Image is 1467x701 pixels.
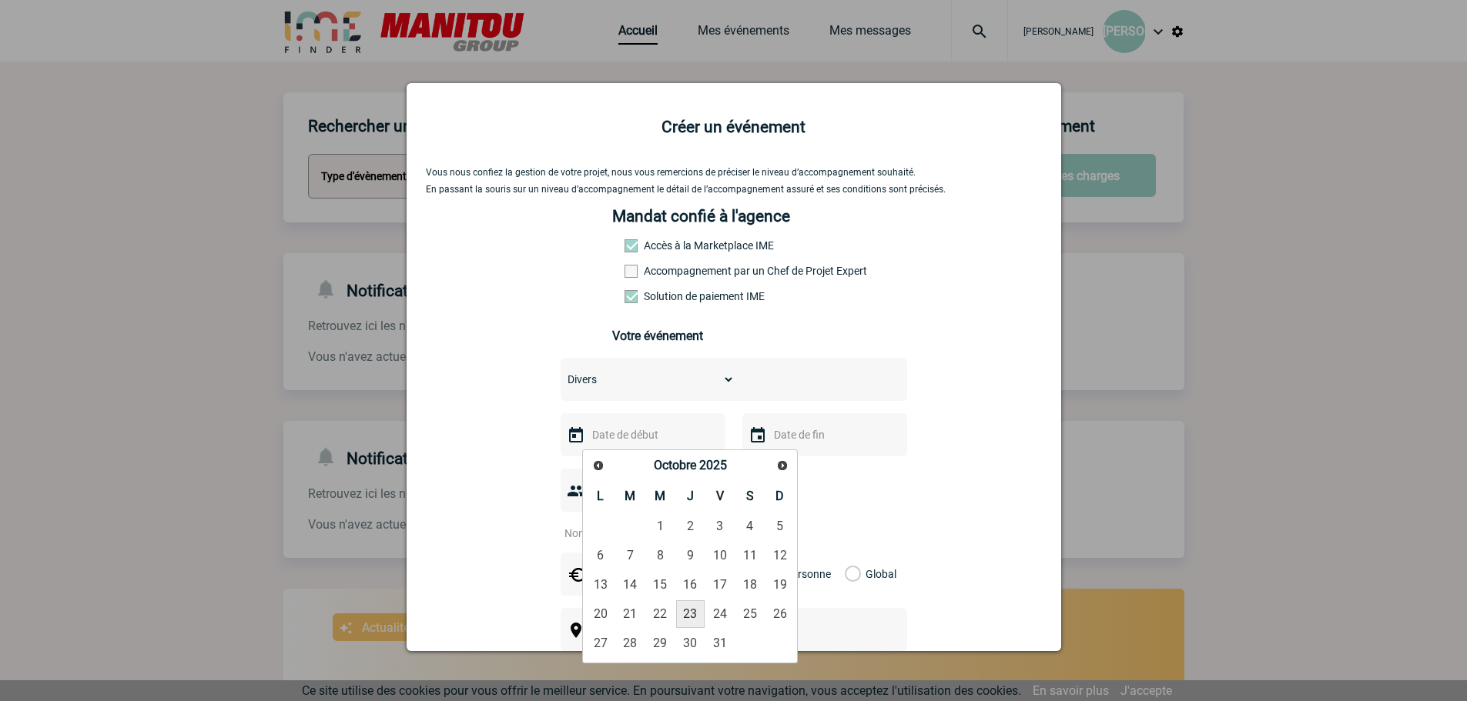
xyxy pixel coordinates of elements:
span: Lundi [597,489,604,503]
a: 11 [735,542,764,569]
a: Précédent [587,454,609,476]
span: Suivant [776,459,789,472]
a: 2 [676,512,705,540]
a: 1 [646,512,675,540]
span: Mercredi [655,489,665,503]
p: En passant la souris sur un niveau d’accompagnement le détail de l’accompagnement assuré et ses c... [426,184,1042,195]
span: Précédent [592,459,605,472]
a: 15 [646,571,675,599]
a: 24 [706,600,735,628]
a: 10 [706,542,735,569]
label: Conformité aux process achat client, Prise en charge de la facturation, Mutualisation de plusieur... [625,290,692,302]
a: 20 [586,600,615,628]
input: Date de fin [770,425,876,445]
a: 22 [646,600,675,628]
input: Date de début [588,425,695,445]
span: 2025 [699,458,727,472]
p: Vous nous confiez la gestion de votre projet, nous vous remercions de préciser le niveau d’accomp... [426,167,1042,178]
a: 7 [616,542,645,569]
span: Dimanche [775,489,784,503]
span: Vendredi [716,489,724,503]
h4: Mandat confié à l'agence [612,207,790,225]
span: Samedi [746,489,754,503]
a: 13 [586,571,615,599]
label: Accès à la Marketplace IME [625,239,692,252]
a: 29 [646,629,675,657]
span: Octobre [654,458,696,472]
a: 9 [676,542,705,569]
a: 14 [616,571,645,599]
span: Mardi [625,489,635,503]
a: 19 [765,571,794,599]
a: 23 [676,600,705,628]
a: 21 [616,600,645,628]
h2: Créer un événement [426,118,1042,136]
input: Nombre de participants [561,523,705,543]
a: 12 [765,542,794,569]
a: 6 [586,542,615,569]
a: 17 [706,571,735,599]
a: 18 [735,571,764,599]
label: Global [845,552,855,596]
label: Prestation payante [625,265,692,277]
a: Suivant [771,454,793,476]
a: 5 [765,512,794,540]
a: 4 [735,512,764,540]
a: 28 [616,629,645,657]
a: 31 [706,629,735,657]
a: 16 [676,571,705,599]
a: 25 [735,600,764,628]
a: 8 [646,542,675,569]
a: 27 [586,629,615,657]
span: Jeudi [687,489,694,503]
a: 3 [706,512,735,540]
a: 26 [765,600,794,628]
h3: Votre événement [612,329,855,343]
a: 30 [676,629,705,657]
